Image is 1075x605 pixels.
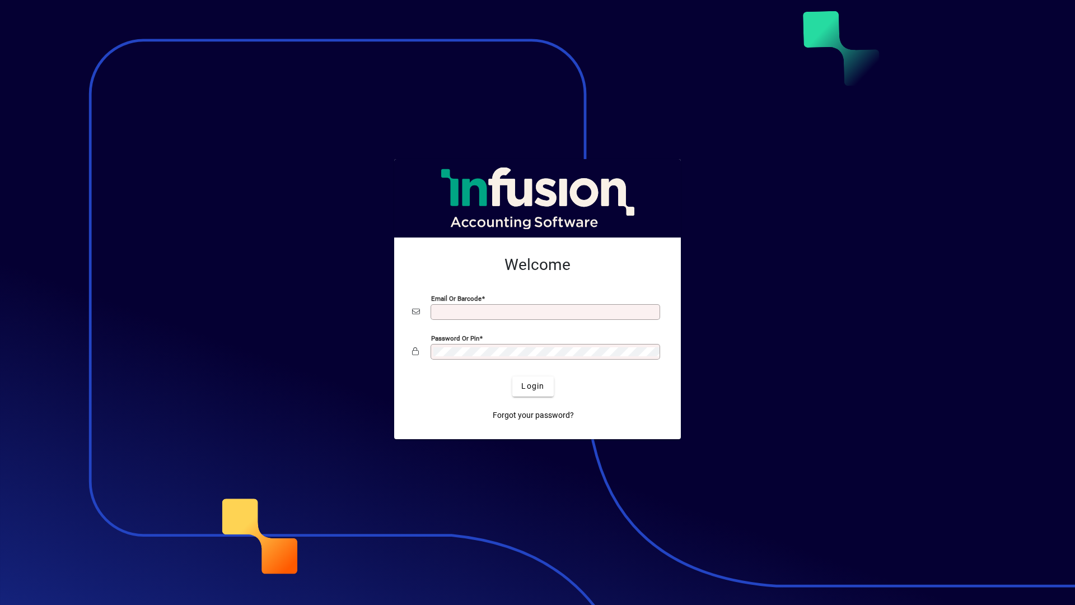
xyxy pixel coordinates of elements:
[488,406,578,426] a: Forgot your password?
[493,409,574,421] span: Forgot your password?
[512,376,553,397] button: Login
[521,380,544,392] span: Login
[431,294,482,302] mat-label: Email or Barcode
[412,255,663,274] h2: Welcome
[431,334,479,342] mat-label: Password or Pin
